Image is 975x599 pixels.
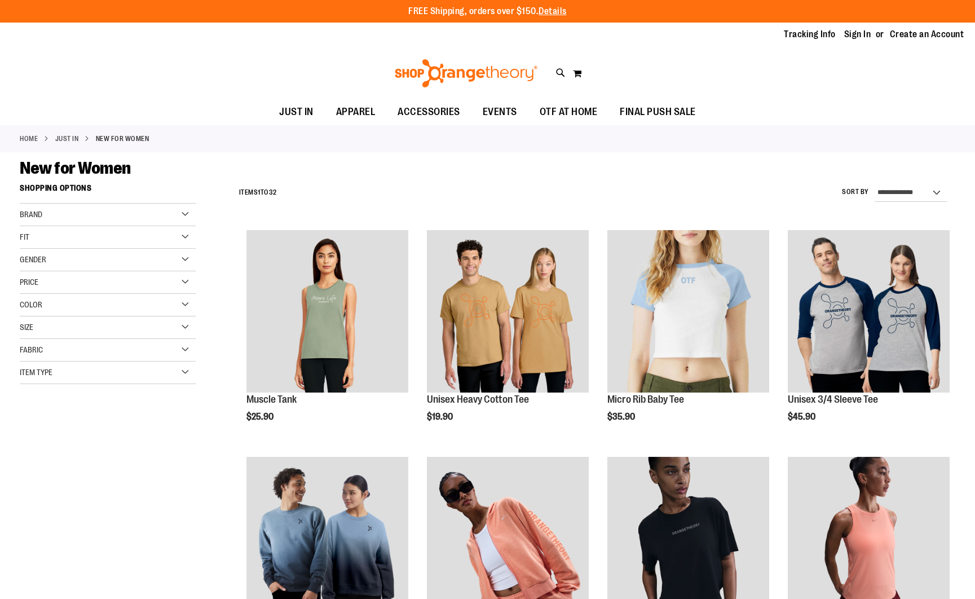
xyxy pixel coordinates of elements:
a: Micro Rib Baby Tee [607,394,684,405]
label: Sort By [842,187,869,197]
span: Fabric [20,345,43,354]
a: Unisex Heavy Cotton Tee [427,394,529,405]
h2: Items to [239,184,277,201]
span: JUST IN [279,99,314,125]
a: OTF AT HOME [528,99,609,125]
img: Micro Rib Baby Tee [607,230,769,392]
strong: New for Women [96,134,149,144]
div: product [782,224,955,451]
span: New for Women [20,158,131,178]
span: $25.90 [246,412,275,422]
a: ACCESSORIES [386,99,471,125]
img: Shop Orangetheory [393,59,539,87]
span: Fit [20,232,29,241]
a: Sign In [844,28,871,41]
a: Home [20,134,38,144]
span: $45.90 [788,412,817,422]
a: Create an Account [890,28,964,41]
span: ACCESSORIES [398,99,460,125]
strong: Shopping Options [20,178,196,204]
a: Unisex 3/4 Sleeve Tee [788,230,950,394]
span: OTF AT HOME [540,99,598,125]
img: Muscle Tank [246,230,408,392]
span: Brand [20,210,42,219]
span: Price [20,278,38,287]
span: 1 [258,188,261,196]
span: $19.90 [427,412,455,422]
span: 32 [269,188,277,196]
span: $35.90 [607,412,637,422]
div: product [602,224,775,451]
a: Muscle Tank [246,230,408,394]
img: Unisex Heavy Cotton Tee [427,230,589,392]
span: EVENTS [483,99,517,125]
a: EVENTS [471,99,528,125]
a: JUST IN [268,99,325,125]
span: FINAL PUSH SALE [620,99,696,125]
a: Tracking Info [784,28,836,41]
p: FREE Shipping, orders over $150. [408,5,567,18]
span: Color [20,300,42,309]
a: Muscle Tank [246,394,297,405]
span: Gender [20,255,46,264]
a: JUST IN [55,134,79,144]
div: product [241,224,414,451]
a: Micro Rib Baby Tee [607,230,769,394]
a: Unisex Heavy Cotton Tee [427,230,589,394]
a: Unisex 3/4 Sleeve Tee [788,394,878,405]
div: product [421,224,594,451]
span: Item Type [20,368,52,377]
a: Details [539,6,567,16]
a: APPAREL [325,99,387,125]
span: APPAREL [336,99,376,125]
img: Unisex 3/4 Sleeve Tee [788,230,950,392]
a: FINAL PUSH SALE [608,99,707,125]
span: Size [20,323,33,332]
